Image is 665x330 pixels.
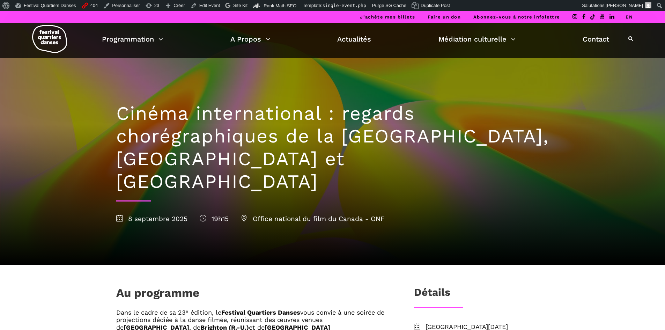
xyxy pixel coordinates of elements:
[200,215,229,223] span: 19h15
[264,3,296,8] span: Rank Math SEO
[32,25,67,53] img: logo-fqd-med
[360,14,415,20] a: J’achète mes billets
[116,215,187,223] span: 8 septembre 2025
[428,14,461,20] a: Faire un don
[116,286,199,303] h1: Au programme
[323,3,366,8] span: single-event.php
[233,3,247,8] span: Site Kit
[241,215,385,223] span: Office national du film du Canada - ONF
[337,33,371,45] a: Actualités
[230,33,270,45] a: A Propos
[583,33,609,45] a: Contact
[102,33,163,45] a: Programmation
[473,14,560,20] a: Abonnez-vous à notre infolettre
[116,309,221,316] span: Dans le cadre de sa 23ᵉ édition, le
[116,102,549,193] h1: Cinéma international : regards chorégraphiques de la [GEOGRAPHIC_DATA], [GEOGRAPHIC_DATA] et [GEO...
[626,14,633,20] a: EN
[414,286,450,303] h3: Détails
[221,309,300,316] b: Festival Quartiers Danses
[438,33,516,45] a: Médiation culturelle
[606,3,643,8] span: [PERSON_NAME]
